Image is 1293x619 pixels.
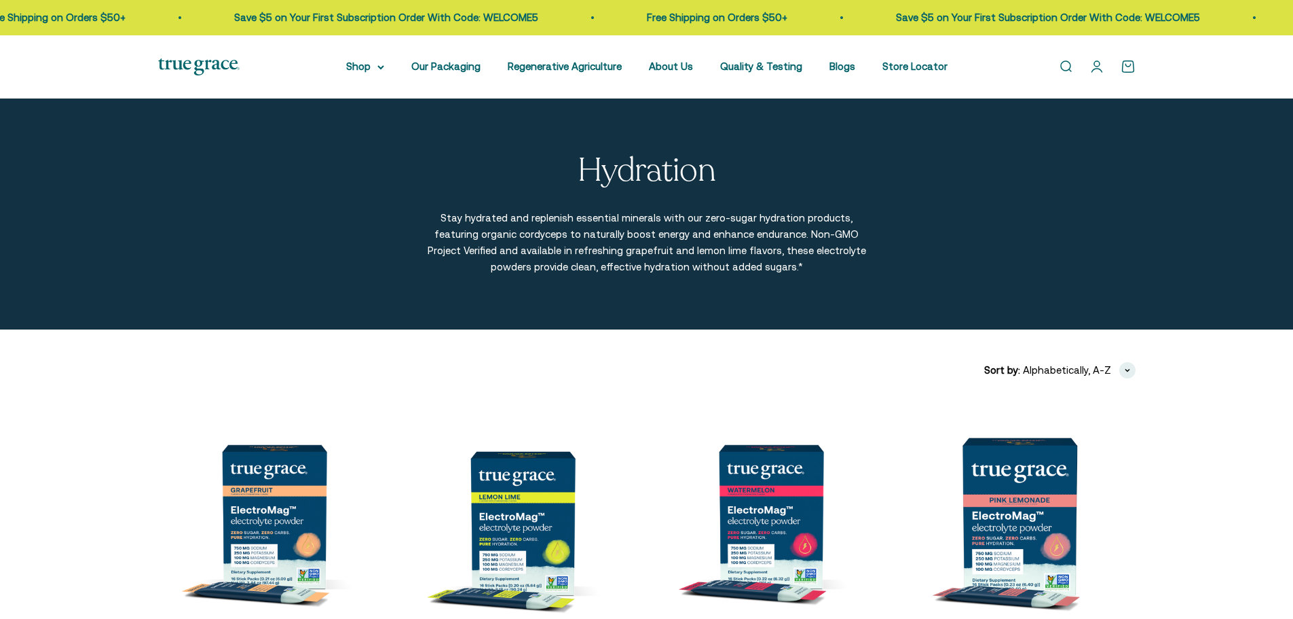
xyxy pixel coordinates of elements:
p: Stay hydrated and replenish essential minerals with our zero-sugar hydration products, featuring ... [426,210,867,275]
a: Store Locator [882,60,948,72]
span: Alphabetically, A-Z [1023,362,1111,378]
a: Free Shipping on Orders $50+ [635,12,776,23]
button: Alphabetically, A-Z [1023,362,1136,378]
p: Save $5 on Your First Subscription Order With Code: WELCOME5 [223,10,527,26]
summary: Shop [346,58,384,75]
span: Sort by: [984,362,1020,378]
a: Regenerative Agriculture [508,60,622,72]
a: About Us [649,60,693,72]
a: Blogs [829,60,855,72]
a: Our Packaging [411,60,481,72]
a: Quality & Testing [720,60,802,72]
p: Hydration [578,153,716,189]
p: Save $5 on Your First Subscription Order With Code: WELCOME5 [884,10,1188,26]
